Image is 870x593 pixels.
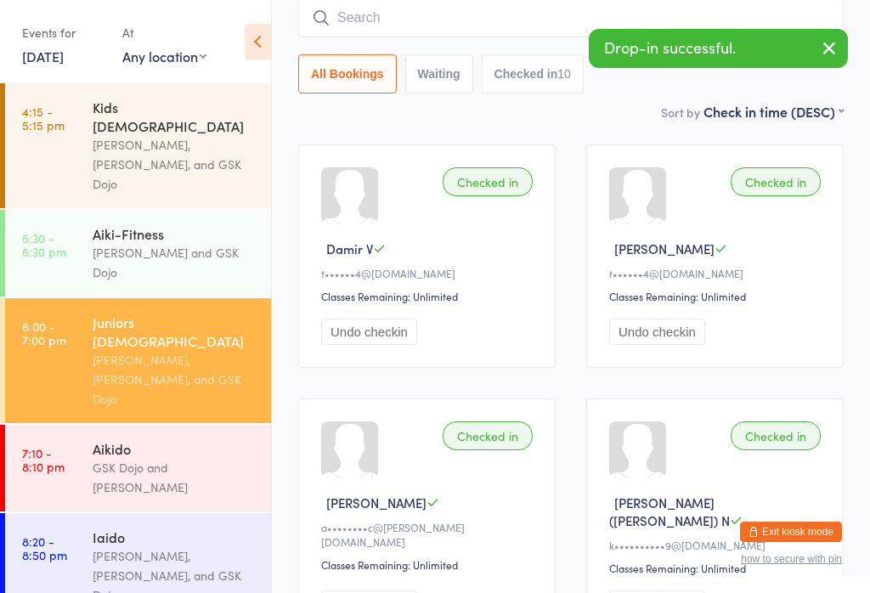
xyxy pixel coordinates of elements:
[731,421,821,450] div: Checked in
[93,313,257,350] div: Juniors [DEMOGRAPHIC_DATA]
[731,167,821,196] div: Checked in
[321,266,538,280] div: t••••••4@[DOMAIN_NAME]
[93,439,257,458] div: Aikido
[326,494,427,511] span: [PERSON_NAME]
[321,520,538,549] div: a••••••••c@[PERSON_NAME][DOMAIN_NAME]
[609,319,705,345] button: Undo checkin
[93,528,257,546] div: Iaido
[609,494,730,529] span: [PERSON_NAME] ([PERSON_NAME]) N
[5,83,271,208] a: 4:15 -5:15 pmKids [DEMOGRAPHIC_DATA][PERSON_NAME], [PERSON_NAME], and GSK Dojo
[661,104,700,121] label: Sort by
[122,47,206,65] div: Any location
[22,446,65,473] time: 7:10 - 8:10 pm
[93,98,257,135] div: Kids [DEMOGRAPHIC_DATA]
[321,289,538,303] div: Classes Remaining: Unlimited
[741,553,842,565] button: how to secure with pin
[609,289,826,303] div: Classes Remaining: Unlimited
[482,54,584,93] button: Checked in10
[93,135,257,194] div: [PERSON_NAME], [PERSON_NAME], and GSK Dojo
[405,54,473,93] button: Waiting
[609,538,826,552] div: k••••••••••9@[DOMAIN_NAME]
[93,458,257,497] div: GSK Dojo and [PERSON_NAME]
[5,425,271,511] a: 7:10 -8:10 pmAikidoGSK Dojo and [PERSON_NAME]
[326,240,373,257] span: Damir V
[740,522,842,542] button: Exit kiosk mode
[589,29,848,68] div: Drop-in successful.
[703,102,844,121] div: Check in time (DESC)
[22,231,66,258] time: 5:30 - 6:30 pm
[298,54,397,93] button: All Bookings
[22,534,67,562] time: 8:20 - 8:50 pm
[609,561,826,575] div: Classes Remaining: Unlimited
[122,19,206,47] div: At
[557,67,571,81] div: 10
[93,350,257,409] div: [PERSON_NAME], [PERSON_NAME], and GSK Dojo
[609,266,826,280] div: t••••••4@[DOMAIN_NAME]
[614,240,715,257] span: [PERSON_NAME]
[443,167,533,196] div: Checked in
[5,298,271,423] a: 6:00 -7:00 pmJuniors [DEMOGRAPHIC_DATA][PERSON_NAME], [PERSON_NAME], and GSK Dojo
[321,557,538,572] div: Classes Remaining: Unlimited
[5,210,271,296] a: 5:30 -6:30 pmAiki-Fitness[PERSON_NAME] and GSK Dojo
[22,47,64,65] a: [DATE]
[321,319,417,345] button: Undo checkin
[22,19,105,47] div: Events for
[22,319,66,347] time: 6:00 - 7:00 pm
[443,421,533,450] div: Checked in
[93,243,257,282] div: [PERSON_NAME] and GSK Dojo
[93,224,257,243] div: Aiki-Fitness
[22,104,65,132] time: 4:15 - 5:15 pm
